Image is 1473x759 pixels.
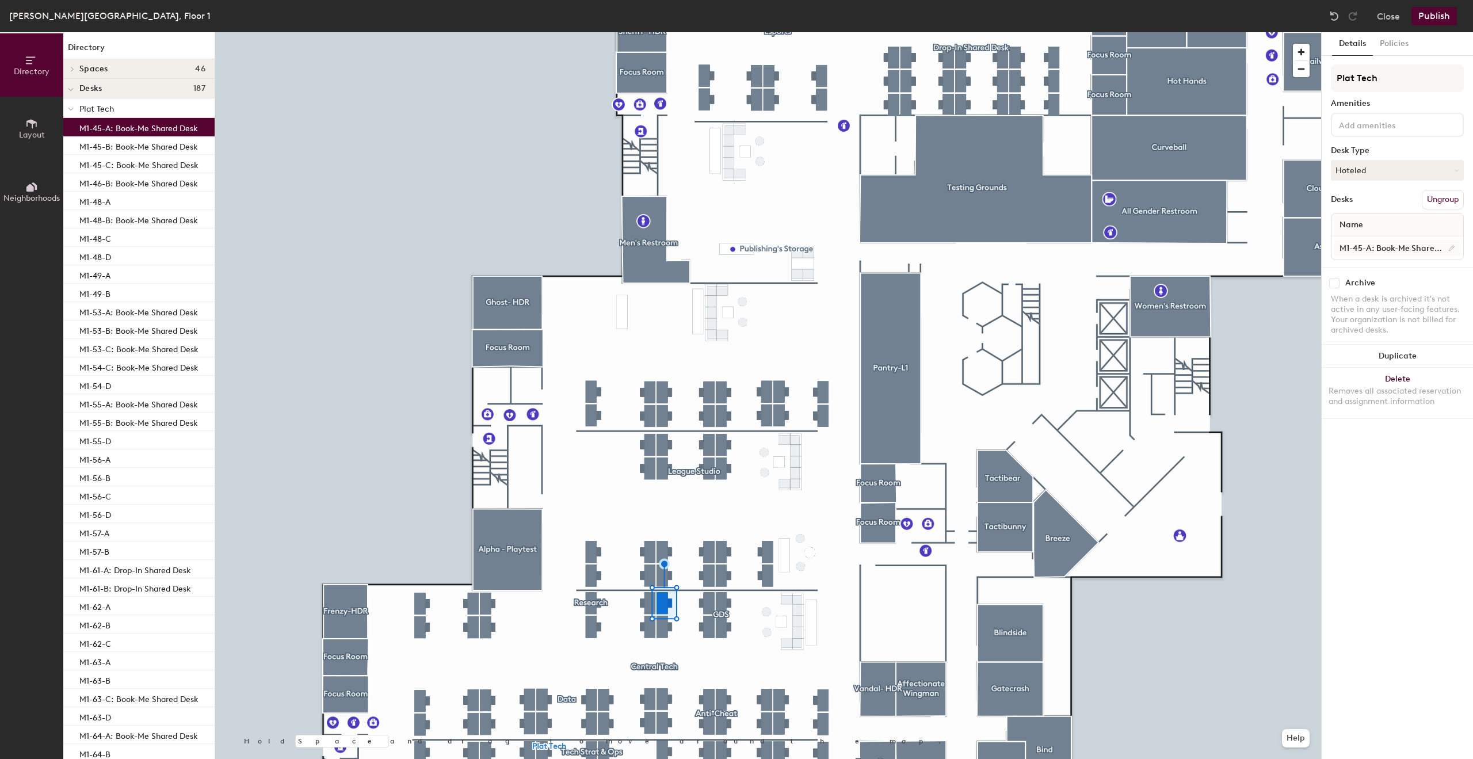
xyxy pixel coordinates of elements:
[79,636,111,649] p: M1-62-C
[1329,386,1466,407] div: Removes all associated reservation and assignment information
[1329,10,1340,22] img: Undo
[79,433,111,447] p: M1-55-D
[79,360,199,373] p: M1-54-C: Book-Me Shared Desk
[1282,729,1310,747] button: Help
[79,562,191,575] p: M1-61-A: Drop-In Shared Desk
[79,581,191,594] p: M1-61-B: Drop-In Shared Desk
[79,64,108,74] span: Spaces
[1377,7,1400,25] button: Close
[1322,368,1473,418] button: DeleteRemoves all associated reservation and assignment information
[79,341,199,354] p: M1-53-C: Book-Me Shared Desk
[79,268,110,281] p: M1-49-A
[1345,279,1375,288] div: Archive
[1331,195,1353,204] div: Desks
[1331,146,1464,155] div: Desk Type
[1334,215,1369,235] span: Name
[1331,99,1464,108] div: Amenities
[79,691,199,704] p: M1-63-C: Book-Me Shared Desk
[1422,190,1464,209] button: Ungroup
[79,452,110,465] p: M1-56-A
[79,323,198,336] p: M1-53-B: Book-Me Shared Desk
[79,728,198,741] p: M1-64-A: Book-Me Shared Desk
[9,9,211,23] div: [PERSON_NAME][GEOGRAPHIC_DATA], Floor 1
[79,286,110,299] p: M1-49-B
[79,489,111,502] p: M1-56-C
[14,67,49,77] span: Directory
[79,673,110,686] p: M1-63-B
[79,84,102,93] span: Desks
[1337,117,1440,131] input: Add amenities
[1332,32,1373,56] button: Details
[79,120,198,134] p: M1-45-A: Book-Me Shared Desk
[79,139,198,152] p: M1-45-B: Book-Me Shared Desk
[1347,10,1358,22] img: Redo
[1322,345,1473,368] button: Duplicate
[79,231,111,244] p: M1-48-C
[1411,7,1457,25] button: Publish
[79,304,198,318] p: M1-53-A: Book-Me Shared Desk
[3,193,60,203] span: Neighborhoods
[79,507,111,520] p: M1-56-D
[79,525,109,539] p: M1-57-A
[79,544,109,557] p: M1-57-B
[79,157,199,170] p: M1-45-C: Book-Me Shared Desk
[195,64,205,74] span: 46
[79,249,111,262] p: M1-48-D
[79,415,198,428] p: M1-55-B: Book-Me Shared Desk
[79,396,198,410] p: M1-55-A: Book-Me Shared Desk
[63,41,215,59] h1: Directory
[79,176,198,189] p: M1-46-B: Book-Me Shared Desk
[79,104,114,114] span: Plat Tech
[79,710,111,723] p: M1-63-D
[79,378,111,391] p: M1-54-D
[1331,294,1464,335] div: When a desk is archived it's not active in any user-facing features. Your organization is not bil...
[79,470,110,483] p: M1-56-B
[193,84,205,93] span: 187
[79,617,110,631] p: M1-62-B
[1331,160,1464,181] button: Hoteled
[19,130,45,140] span: Layout
[79,212,198,226] p: M1-48-B: Book-Me Shared Desk
[79,599,110,612] p: M1-62-A
[79,194,110,207] p: M1-48-A
[1334,240,1461,256] input: Unnamed desk
[79,654,110,668] p: M1-63-A
[1373,32,1415,56] button: Policies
